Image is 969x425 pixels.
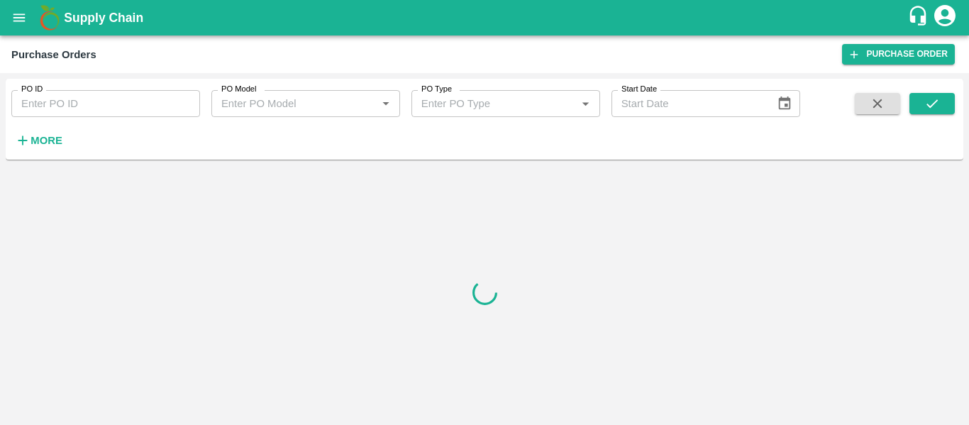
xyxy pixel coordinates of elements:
[3,1,35,34] button: open drawer
[932,3,958,33] div: account of current user
[621,84,657,95] label: Start Date
[11,90,200,117] input: Enter PO ID
[771,90,798,117] button: Choose date
[576,94,594,113] button: Open
[11,45,96,64] div: Purchase Orders
[611,90,766,117] input: Start Date
[11,128,66,153] button: More
[842,44,955,65] a: Purchase Order
[421,84,452,95] label: PO Type
[21,84,43,95] label: PO ID
[416,94,572,113] input: Enter PO Type
[35,4,64,32] img: logo
[216,94,372,113] input: Enter PO Model
[64,8,907,28] a: Supply Chain
[907,5,932,31] div: customer-support
[31,135,62,146] strong: More
[221,84,257,95] label: PO Model
[377,94,395,113] button: Open
[64,11,143,25] b: Supply Chain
